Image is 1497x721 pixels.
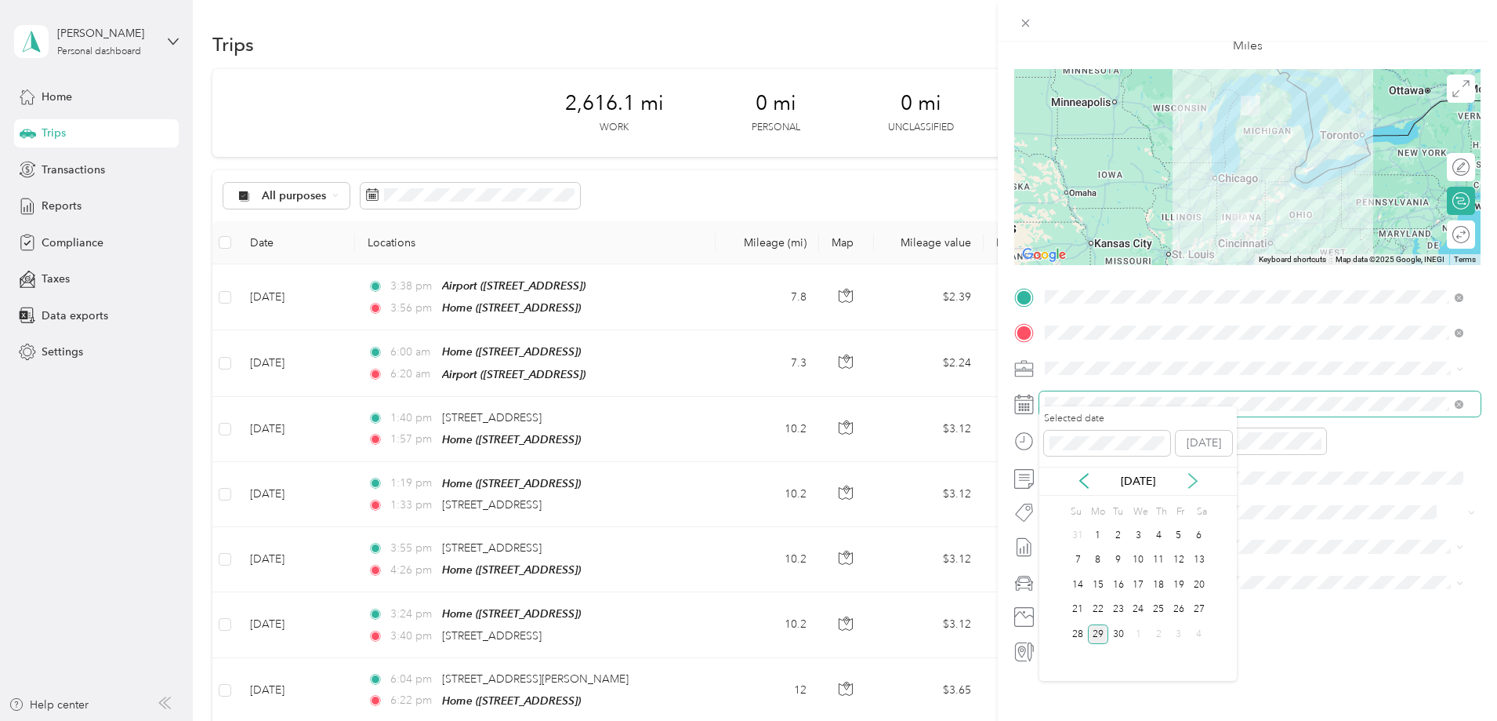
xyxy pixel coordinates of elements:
div: 27 [1189,600,1209,620]
img: Google [1018,245,1070,265]
div: 14 [1067,575,1088,595]
div: 1 [1128,625,1148,644]
div: 2 [1148,625,1169,644]
div: 6 [1189,526,1209,545]
div: 3 [1169,625,1189,644]
div: 28 [1067,625,1088,644]
div: We [1130,501,1148,523]
button: Add photo [1039,606,1481,628]
div: Sa [1194,501,1209,523]
div: 3 [1128,526,1148,545]
div: 29 [1088,625,1108,644]
iframe: Everlance-gr Chat Button Frame [1409,633,1497,721]
div: 12 [1169,551,1189,570]
div: 15 [1088,575,1108,595]
div: Su [1067,501,1082,523]
div: 23 [1108,600,1129,620]
div: 7 [1067,551,1088,570]
div: 8 [1088,551,1108,570]
div: 25 [1148,600,1169,620]
p: [DATE] [1105,473,1171,490]
div: 1 [1088,526,1108,545]
div: 11 [1148,551,1169,570]
div: 17 [1128,575,1148,595]
label: Selected date [1044,412,1170,426]
div: 20 [1189,575,1209,595]
a: Open this area in Google Maps (opens a new window) [1018,245,1070,265]
span: Map data ©2025 Google, INEGI [1336,255,1444,264]
button: Keyboard shortcuts [1259,254,1326,265]
div: 31 [1067,526,1088,545]
div: 24 [1128,600,1148,620]
div: 19 [1169,575,1189,595]
div: 18 [1148,575,1169,595]
div: 9 [1108,551,1129,570]
div: Mo [1088,501,1105,523]
div: 2 [1108,526,1129,545]
div: 30 [1108,625,1129,644]
div: Fr [1174,501,1189,523]
button: [DATE] [1176,431,1232,456]
div: 10 [1128,551,1148,570]
div: 22 [1088,600,1108,620]
div: 4 [1189,625,1209,644]
div: Tu [1111,501,1125,523]
div: 13 [1189,551,1209,570]
div: 26 [1169,600,1189,620]
div: Th [1154,501,1169,523]
div: 21 [1067,600,1088,620]
div: 4 [1148,526,1169,545]
div: 5 [1169,526,1189,545]
p: Miles [1233,36,1263,56]
div: 16 [1108,575,1129,595]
